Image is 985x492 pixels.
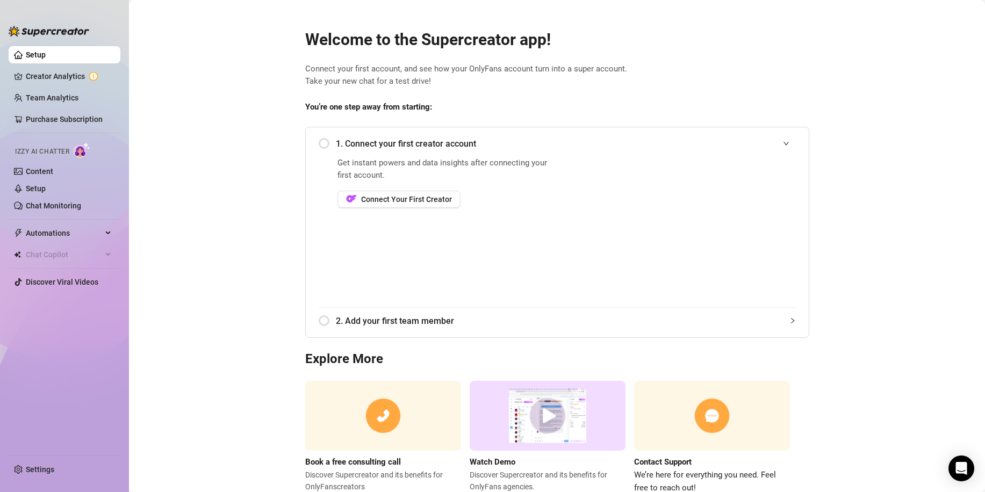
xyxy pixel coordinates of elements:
[319,308,796,334] div: 2. Add your first team member
[346,193,357,204] img: OF
[581,157,796,294] iframe: Add Creators
[14,251,21,258] img: Chat Copilot
[305,63,809,88] span: Connect your first account, and see how your OnlyFans account turn into a super account. Take you...
[789,317,796,324] span: collapsed
[26,184,46,193] a: Setup
[26,50,46,59] a: Setup
[336,137,796,150] span: 1. Connect your first creator account
[337,191,554,208] a: OFConnect Your First Creator
[470,381,625,451] img: supercreator demo
[470,457,515,467] strong: Watch Demo
[634,457,692,467] strong: Contact Support
[15,147,69,157] span: Izzy AI Chatter
[305,30,809,50] h2: Welcome to the Supercreator app!
[783,140,789,147] span: expanded
[74,142,90,158] img: AI Chatter
[305,457,401,467] strong: Book a free consulting call
[26,225,102,242] span: Automations
[26,93,78,102] a: Team Analytics
[319,131,796,157] div: 1. Connect your first creator account
[14,229,23,237] span: thunderbolt
[26,201,81,210] a: Chat Monitoring
[305,351,809,368] h3: Explore More
[361,195,452,204] span: Connect Your First Creator
[26,278,98,286] a: Discover Viral Videos
[9,26,89,37] img: logo-BBDzfeDw.svg
[305,102,432,112] strong: You’re one step away from starting:
[337,157,554,182] span: Get instant powers and data insights after connecting your first account.
[26,68,112,85] a: Creator Analytics exclamation-circle
[336,314,796,328] span: 2. Add your first team member
[26,167,53,176] a: Content
[305,381,461,451] img: consulting call
[26,246,102,263] span: Chat Copilot
[948,455,974,481] div: Open Intercom Messenger
[634,381,790,451] img: contact support
[26,115,103,124] a: Purchase Subscription
[26,465,54,474] a: Settings
[337,191,461,208] button: OFConnect Your First Creator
